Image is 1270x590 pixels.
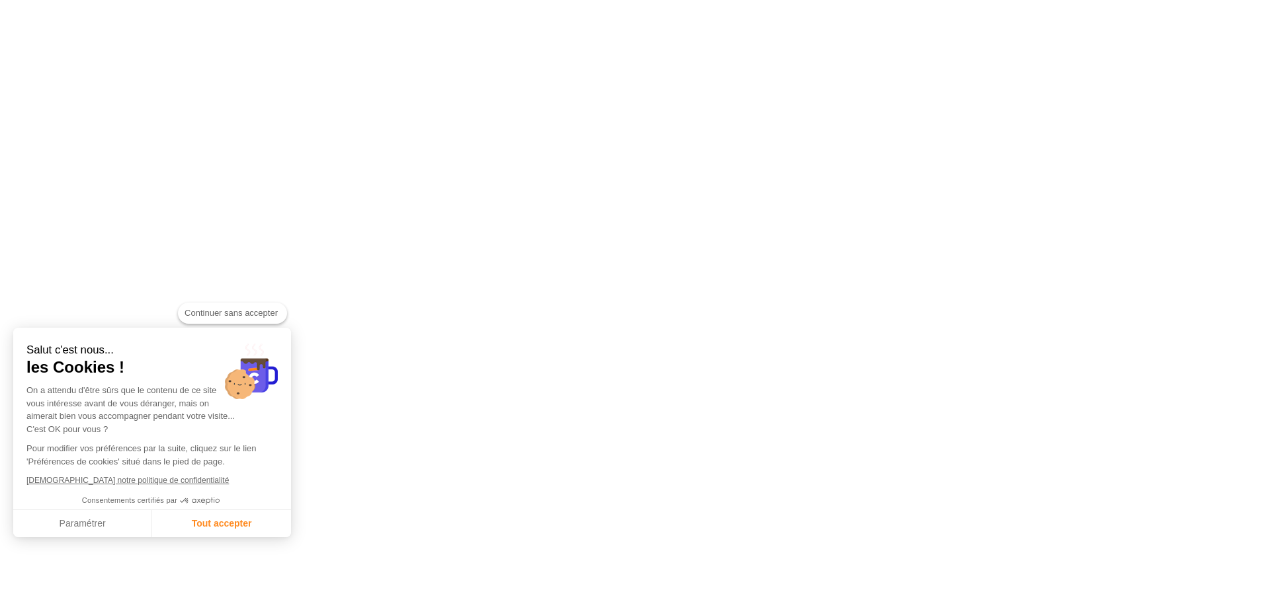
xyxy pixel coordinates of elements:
span: Continuer sans accepter [185,307,280,320]
small: Salut c'est nous... [26,344,278,357]
a: [DEMOGRAPHIC_DATA] notre politique de confidentialité [26,476,229,485]
svg: Axeptio [180,481,220,521]
button: Paramétrer [13,510,152,538]
span: Consentements certifiés par [82,497,177,504]
button: Continuer sans accepter [178,303,287,324]
div: On a attendu d'être sûrs que le contenu de ce site vous intéresse avant de vous déranger, mais on... [26,384,278,435]
p: Pour modifier vos préférences par la suite, cliquez sur le lien 'Préférences de cookies' situé da... [26,442,278,468]
span: les Cookies ! [26,357,278,377]
button: Tout accepter [152,510,291,538]
button: Consentements certifiés par [75,492,229,509]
